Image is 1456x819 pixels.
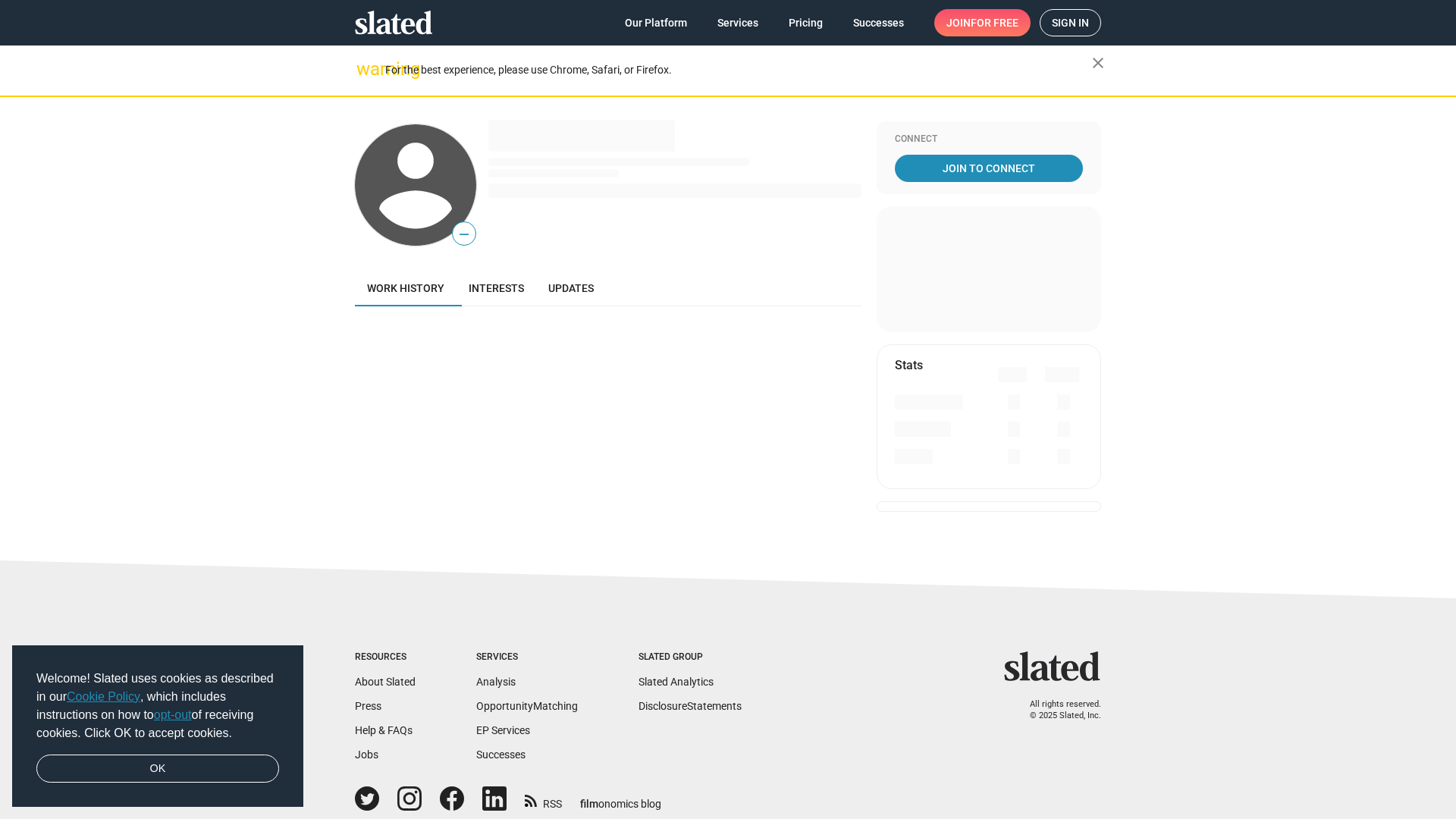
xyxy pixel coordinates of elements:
[580,798,598,810] span: film
[453,224,475,244] span: —
[356,60,375,78] mat-icon: warning
[12,645,303,808] div: cookieconsent
[476,748,526,761] a: Successes
[613,9,699,36] a: Our Platform
[469,282,524,294] span: Interests
[639,676,714,688] a: Slated Analytics
[355,724,413,736] a: Help & FAQs
[525,788,562,811] a: RSS
[355,700,381,712] a: Press
[476,651,578,664] div: Services
[457,270,536,306] a: Interests
[36,755,279,783] a: dismiss cookie message
[717,9,758,36] span: Services
[355,270,457,306] a: Work history
[580,785,661,811] a: filmonomics blog
[355,651,416,664] div: Resources
[355,676,416,688] a: About Slated
[639,651,742,664] div: Slated Group
[853,9,904,36] span: Successes
[895,133,1083,146] div: Connect
[476,724,530,736] a: EP Services
[355,748,378,761] a: Jobs
[639,700,742,712] a: DisclosureStatements
[841,9,916,36] a: Successes
[1014,699,1101,721] p: All rights reserved. © 2025 Slated, Inc.
[67,690,140,703] a: Cookie Policy
[476,676,516,688] a: Analysis
[625,9,687,36] span: Our Platform
[476,700,578,712] a: OpportunityMatching
[1052,10,1089,36] span: Sign in
[548,282,594,294] span: Updates
[536,270,606,306] a: Updates
[946,9,1018,36] span: Join
[789,9,823,36] span: Pricing
[895,155,1083,182] a: Join To Connect
[934,9,1031,36] a: Joinfor free
[705,9,770,36] a: Services
[898,155,1080,182] span: Join To Connect
[971,9,1018,36] span: for free
[385,60,1092,80] div: For the best experience, please use Chrome, Safari, or Firefox.
[367,282,444,294] span: Work history
[777,9,835,36] a: Pricing
[895,357,923,373] mat-card-title: Stats
[1089,54,1107,72] mat-icon: close
[36,670,279,742] span: Welcome! Slated uses cookies as described in our , which includes instructions on how to of recei...
[1040,9,1101,36] a: Sign in
[154,708,192,721] a: opt-out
